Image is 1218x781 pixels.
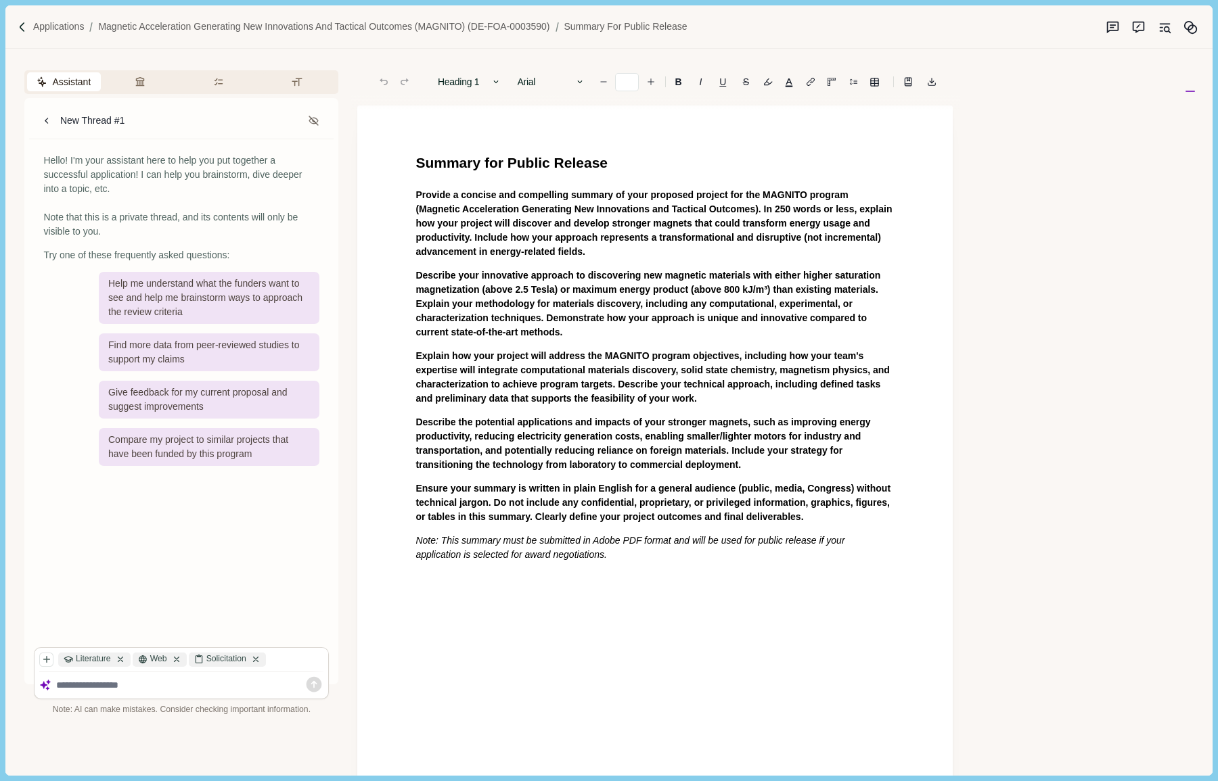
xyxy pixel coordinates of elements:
[99,428,319,466] div: Compare my project to similar projects that have been funded by this program
[415,350,892,404] span: Explain how your project will address the MAGNITO program objectives, including how your team's e...
[133,653,186,667] div: Web
[98,20,549,34] a: Magnetic Acceleration Generating New Innovations and Tactical Outcomes (MAGNITO) (DE-FOA-0003590)
[58,653,130,667] div: Literature
[189,653,266,667] div: Solicitation
[99,381,319,419] div: Give feedback for my current proposal and suggest improvements
[52,75,91,89] span: Assistant
[594,72,613,91] button: Decrease font size
[801,72,820,91] button: Line height
[899,72,918,91] button: Line height
[415,535,847,560] span: Note: This summary must be submitted in Adobe PDF format and will be used for public release if y...
[99,333,319,371] div: Find more data from peer-reviewed studies to support my claims
[43,153,319,239] div: Hello! I'm your assistant here to help you put together a successful application! I can help you ...
[641,72,660,91] button: Increase font size
[736,72,756,91] button: S
[415,417,873,470] span: Describe the potential applications and impacts of your stronger magnets, such as improving energ...
[668,72,689,91] button: B
[865,72,884,91] button: Line height
[743,77,749,87] s: S
[822,72,841,91] button: Adjust margins
[16,21,28,33] img: Forward slash icon
[33,20,85,34] a: Applications
[431,72,508,91] button: Heading 1
[415,270,883,337] span: Describe your innovative approach to discovering new magnetic materials with either higher satura...
[415,155,608,170] span: Summary for Public Release
[922,72,941,91] button: Export to docx
[415,189,895,257] span: Provide a concise and compelling summary of your proposed project for the MAGNITO program (Magnet...
[84,21,98,33] img: Forward slash icon
[713,72,734,91] button: U
[34,704,329,716] div: Note: AI can make mistakes. Consider checking important information.
[719,77,726,87] u: U
[395,72,414,91] button: Redo
[675,77,682,87] b: B
[550,21,564,33] img: Forward slash icon
[60,114,125,128] div: New Thread #1
[374,72,393,91] button: Undo
[415,483,893,522] span: Ensure your summary is written in plain English for a general audience (public, media, Congress) ...
[43,248,319,262] div: Try one of these frequently asked questions:
[691,72,710,91] button: I
[510,72,591,91] button: Arial
[564,20,687,34] a: Summary for Public Release
[700,77,702,87] i: I
[99,272,319,324] div: Help me understand what the funders want to see and help me brainstorm ways to approach the revie...
[844,72,863,91] button: Line height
